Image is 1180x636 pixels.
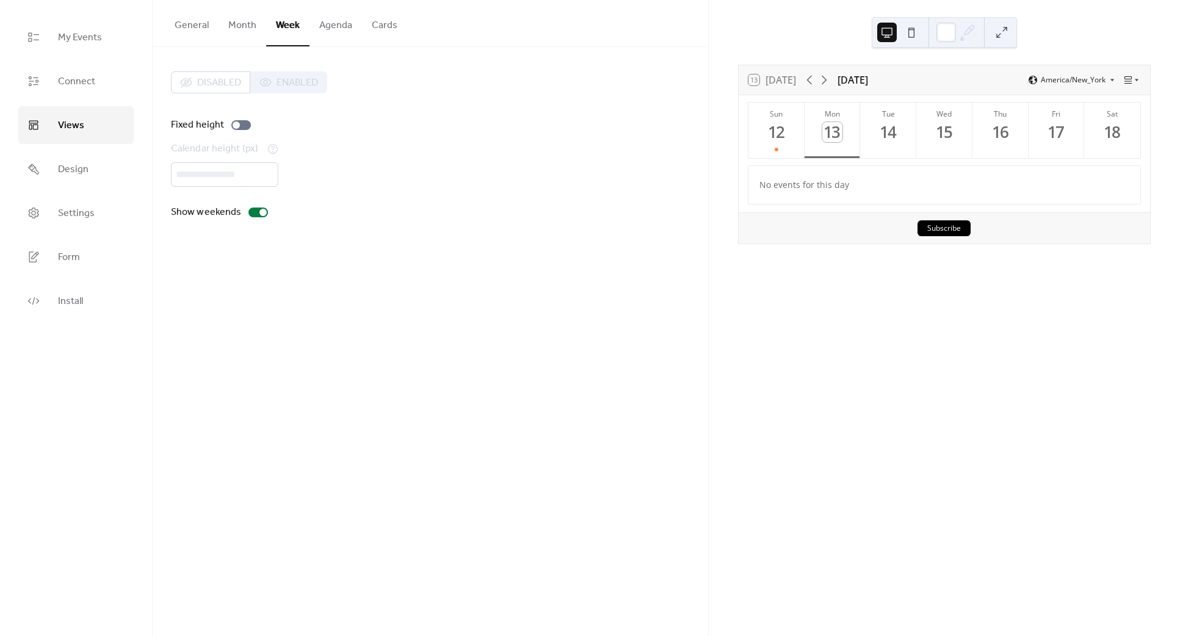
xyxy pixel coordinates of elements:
div: 14 [878,122,899,142]
div: No events for this day [750,170,1138,199]
button: Tue14 [860,103,916,158]
div: Sat [1088,109,1137,119]
button: Fri17 [1029,103,1085,158]
button: Thu16 [972,103,1029,158]
div: Sun [752,109,801,119]
span: America/New_York [1041,76,1106,84]
a: Settings [18,194,134,232]
span: Views [58,116,84,136]
a: Design [18,150,134,188]
span: Connect [58,72,95,92]
div: 16 [990,122,1010,142]
div: Mon [808,109,857,119]
span: Install [58,292,83,311]
button: Subscribe [918,220,971,236]
div: Wed [920,109,969,119]
div: Show weekends [171,205,241,220]
div: 13 [822,122,842,142]
a: Install [18,282,134,320]
button: Sun12 [748,103,805,158]
div: Fixed height [171,118,224,132]
a: Form [18,238,134,276]
a: My Events [18,18,134,56]
button: Mon13 [805,103,861,158]
div: 12 [766,122,786,142]
a: Views [18,106,134,144]
button: Sat18 [1084,103,1140,158]
span: Design [58,160,89,179]
a: Connect [18,62,134,100]
div: 15 [935,122,955,142]
div: 18 [1102,122,1123,142]
span: Settings [58,204,95,223]
span: My Events [58,28,102,48]
div: Fri [1032,109,1081,119]
div: 17 [1046,122,1066,142]
div: [DATE] [838,73,868,87]
span: Form [58,248,80,267]
div: Tue [864,109,913,119]
button: Wed15 [916,103,972,158]
div: Thu [976,109,1025,119]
